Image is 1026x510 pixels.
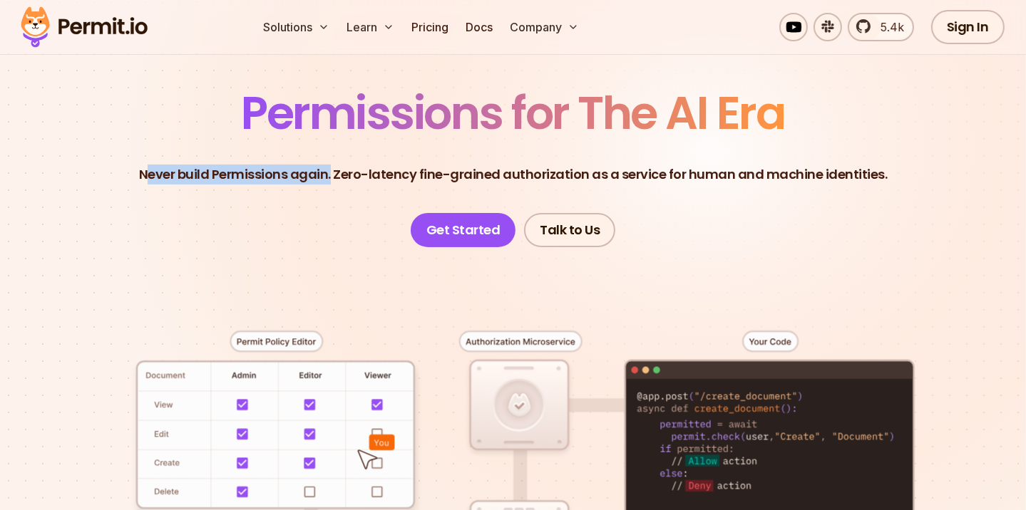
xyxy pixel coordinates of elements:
[411,213,516,247] a: Get Started
[872,19,904,36] span: 5.4k
[257,13,335,41] button: Solutions
[524,213,615,247] a: Talk to Us
[931,10,1005,44] a: Sign In
[848,13,914,41] a: 5.4k
[242,81,785,145] span: Permissions for The AI Era
[460,13,498,41] a: Docs
[139,165,888,184] p: Never build Permissions again. Zero-latency fine-grained authorization as a service for human and...
[406,13,454,41] a: Pricing
[341,13,400,41] button: Learn
[14,3,154,51] img: Permit logo
[504,13,585,41] button: Company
